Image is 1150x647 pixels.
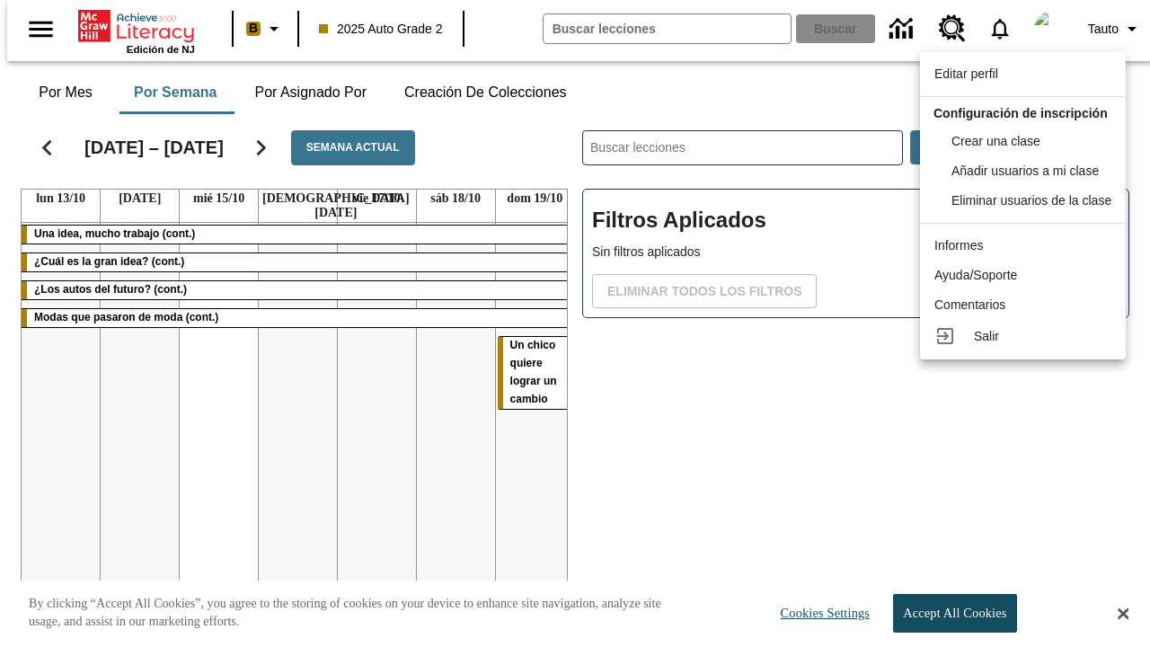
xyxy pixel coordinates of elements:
[934,238,983,253] span: Informes
[933,106,1108,120] span: Configuración de inscripción
[893,594,1016,633] button: Accept All Cookies
[951,164,1099,178] span: Añadir usuarios a mi clase
[29,595,690,630] p: By clicking “Accept All Cookies”, you agree to the storing of cookies on your device to enhance s...
[765,595,877,632] button: Cookies Settings
[934,297,1005,312] span: Comentarios
[1118,606,1128,622] button: Close
[934,268,1017,282] span: Ayuda/Soporte
[934,66,998,81] span: Editar perfil
[951,134,1040,148] span: Crear una clase
[951,193,1111,208] span: Eliminar usuarios de la clase
[974,329,999,343] span: Salir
